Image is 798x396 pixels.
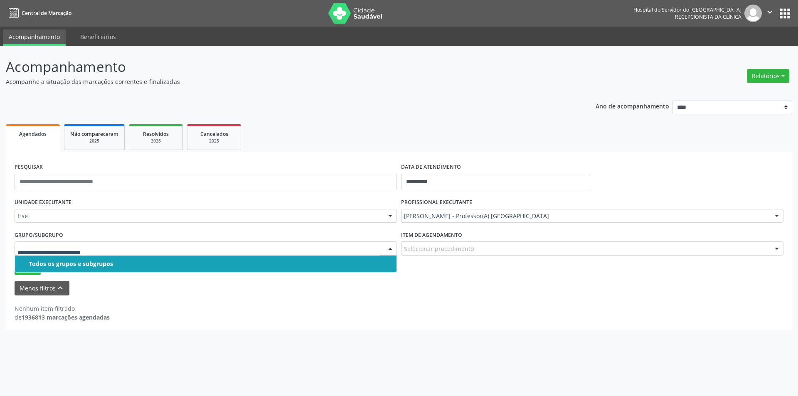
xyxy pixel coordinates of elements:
[401,161,461,174] label: DATA DE ATENDIMENTO
[404,212,766,220] span: [PERSON_NAME] - Professor(A) [GEOGRAPHIC_DATA]
[765,7,774,17] i: 
[675,13,741,20] span: Recepcionista da clínica
[143,130,169,138] span: Resolvidos
[29,261,392,267] div: Todos os grupos e subgrupos
[22,313,110,321] strong: 1936813 marcações agendadas
[19,130,47,138] span: Agendados
[633,6,741,13] div: Hospital do Servidor do [GEOGRAPHIC_DATA]
[56,283,65,293] i: keyboard_arrow_up
[778,6,792,21] button: apps
[74,30,122,44] a: Beneficiários
[747,69,789,83] button: Relatórios
[6,77,556,86] p: Acompanhe a situação das marcações correntes e finalizadas
[15,196,71,209] label: UNIDADE EXECUTANTE
[401,196,472,209] label: PROFISSIONAL EXECUTANTE
[596,101,669,111] p: Ano de acompanhamento
[744,5,762,22] img: img
[15,229,63,241] label: Grupo/Subgrupo
[762,5,778,22] button: 
[135,138,177,144] div: 2025
[401,229,462,241] label: Item de agendamento
[22,10,71,17] span: Central de Marcação
[17,212,380,220] span: Hse
[404,244,474,253] span: Selecionar procedimento
[15,281,69,295] button: Menos filtroskeyboard_arrow_up
[6,57,556,77] p: Acompanhamento
[15,313,110,322] div: de
[3,30,66,46] a: Acompanhamento
[15,304,110,313] div: Nenhum item filtrado
[70,138,118,144] div: 2025
[15,161,43,174] label: PESQUISAR
[193,138,235,144] div: 2025
[6,6,71,20] a: Central de Marcação
[70,130,118,138] span: Não compareceram
[200,130,228,138] span: Cancelados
